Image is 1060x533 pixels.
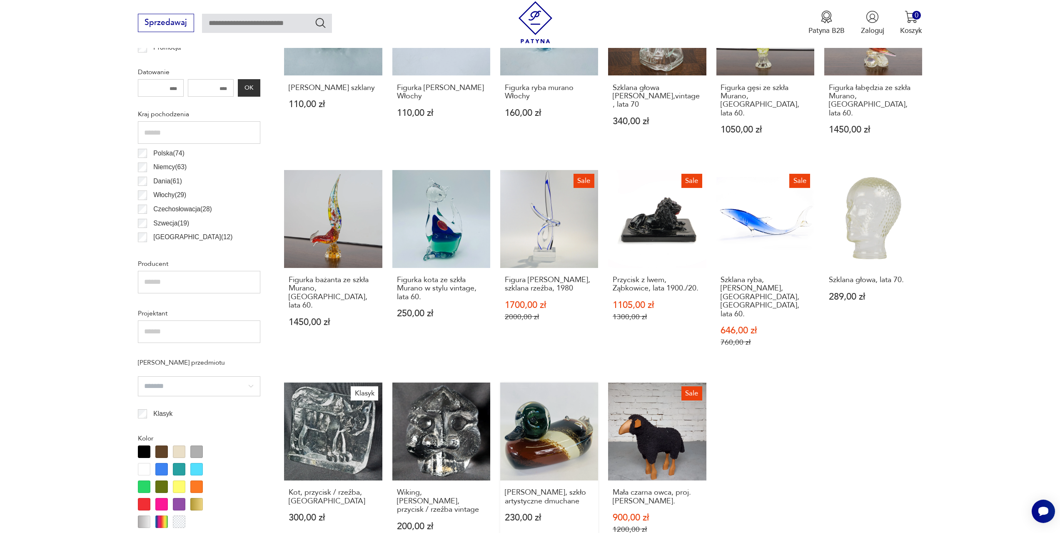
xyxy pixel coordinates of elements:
[505,313,594,321] p: 2000,00 zł
[505,488,594,505] h3: [PERSON_NAME], szkło artystyczne dmuchane
[721,84,810,118] h3: Figurka gęsi ze szkła Murano, [GEOGRAPHIC_DATA], lata 60.
[397,84,486,101] h3: Figurka [PERSON_NAME] Włochy
[284,170,382,367] a: Figurka bażanta ze szkła Murano, Włochy, lata 60.Figurka bażanta ze szkła Murano, [GEOGRAPHIC_DAT...
[505,109,594,118] p: 160,00 zł
[138,14,194,32] button: Sprzedawaj
[153,162,187,173] p: Niemcy ( 63 )
[900,10,922,35] button: 0Koszyk
[138,433,260,444] p: Kolor
[721,125,810,134] p: 1050,00 zł
[238,79,260,97] button: OK
[505,513,594,522] p: 230,00 zł
[613,313,702,321] p: 1300,00 zł
[153,408,172,419] p: Klasyk
[153,218,189,229] p: Szwecja ( 19 )
[613,513,702,522] p: 900,00 zł
[900,26,922,35] p: Koszyk
[397,309,486,318] p: 250,00 zł
[613,276,702,293] h3: Przycisk z lwem, Ząbkowice, lata 1900./20.
[808,10,845,35] a: Ikona medaluPatyna B2B
[820,10,833,23] img: Ikona medalu
[397,109,486,118] p: 110,00 zł
[153,190,186,200] p: Włochy ( 29 )
[721,326,810,335] p: 646,00 zł
[153,176,182,187] p: Dania ( 61 )
[613,488,702,505] h3: Mała czarna owca, proj. [PERSON_NAME].
[153,232,232,243] p: [GEOGRAPHIC_DATA] ( 12 )
[138,258,260,269] p: Producent
[500,170,598,367] a: SaleFigura Murano, szklana rzeźba, 1980Figura [PERSON_NAME], szklana rzeźba, 19801700,00 zł2000,0...
[153,148,185,159] p: Polska ( 74 )
[912,11,921,20] div: 0
[138,308,260,319] p: Projektant
[392,170,490,367] a: Figurka kota ze szkła Murano w stylu vintage, lata 60.Figurka kota ze szkła Murano w stylu vintag...
[721,276,810,318] h3: Szklana ryba, [PERSON_NAME], [GEOGRAPHIC_DATA], [GEOGRAPHIC_DATA], lata 60.
[505,301,594,310] p: 1700,00 zł
[613,301,702,310] p: 1105,00 zł
[1032,500,1055,523] iframe: Smartsupp widget button
[829,84,918,118] h3: Figurka łabędzia ze szkła Murano, [GEOGRAPHIC_DATA], lata 60.
[829,293,918,301] p: 289,00 zł
[397,488,486,514] h3: Wiking, [PERSON_NAME], przycisk / rzeźba vintage
[514,1,556,43] img: Patyna - sklep z meblami i dekoracjami vintage
[866,10,879,23] img: Ikonka użytkownika
[716,170,814,367] a: SaleSzklana ryba, Miloslav Janků, Zelezny Brod, Czechosłowacja, lata 60.Szklana ryba, [PERSON_NAM...
[505,84,594,101] h3: Figurka ryba murano Włochy
[721,338,810,347] p: 760,00 zł
[613,84,702,109] h3: Szklana głowa [PERSON_NAME],vintage, lata 70
[824,170,922,367] a: Szklana głowa, lata 70.Szklana głowa, lata 70.289,00 zł
[861,10,884,35] button: Zaloguj
[289,513,378,522] p: 300,00 zł
[289,276,378,310] h3: Figurka bażanta ze szkła Murano, [GEOGRAPHIC_DATA], lata 60.
[808,26,845,35] p: Patyna B2B
[608,170,706,367] a: SalePrzycisk z lwem, Ząbkowice, lata 1900./20.Przycisk z lwem, Ząbkowice, lata 1900./20.1105,00 z...
[289,318,378,327] p: 1450,00 zł
[829,125,918,134] p: 1450,00 zł
[397,276,486,301] h3: Figurka kota ze szkła Murano w stylu vintage, lata 60.
[138,20,194,27] a: Sprzedawaj
[289,488,378,505] h3: Kot, przycisk / rzeźba, [GEOGRAPHIC_DATA]
[314,17,327,29] button: Szukaj
[829,276,918,284] h3: Szklana głowa, lata 70.
[138,357,260,368] p: [PERSON_NAME] przedmiotu
[613,117,702,126] p: 340,00 zł
[808,10,845,35] button: Patyna B2B
[861,26,884,35] p: Zaloguj
[905,10,918,23] img: Ikona koszyka
[138,67,260,78] p: Datowanie
[138,109,260,120] p: Kraj pochodzenia
[397,522,486,531] p: 200,00 zł
[289,84,378,92] h3: [PERSON_NAME] szklany
[153,246,187,257] p: Francja ( 12 )
[505,276,594,293] h3: Figura [PERSON_NAME], szklana rzeźba, 1980
[153,204,212,215] p: Czechosłowacja ( 28 )
[289,100,378,109] p: 110,00 zł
